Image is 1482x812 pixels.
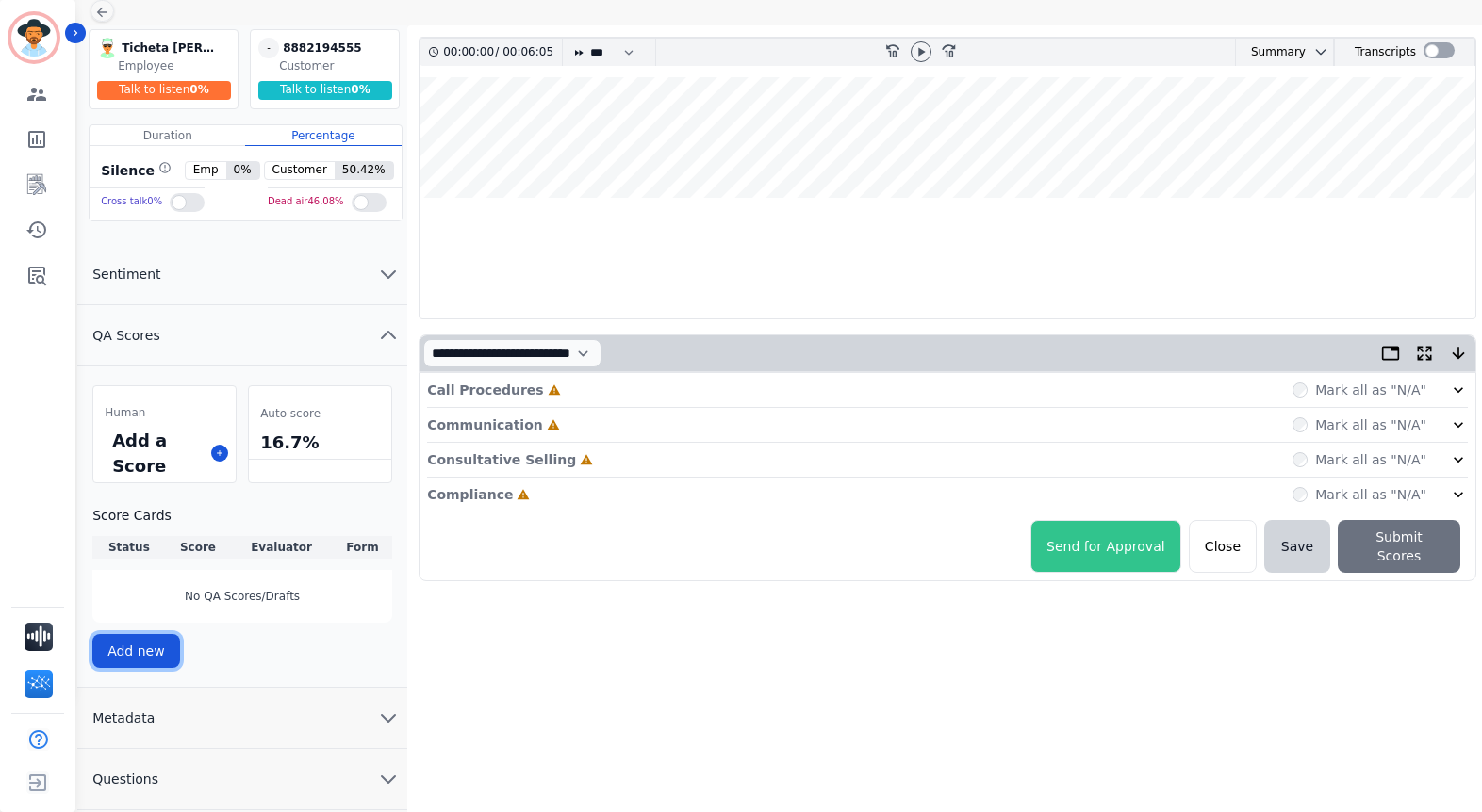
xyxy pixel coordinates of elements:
[1236,39,1306,66] div: Summary
[77,265,175,284] span: Sentiment
[279,58,395,73] div: Customer
[377,706,400,729] svg: chevron down
[97,81,231,100] div: Talk to listen
[1313,44,1328,59] svg: chevron down
[1315,415,1426,434] label: Mark all as "N/A"
[77,244,407,305] button: Sentiment chevron down
[245,125,401,146] div: Percentage
[443,39,495,66] div: 00:00:00
[77,688,407,749] button: Metadata chevron down
[92,536,165,559] th: Status
[283,38,377,58] div: 8882194555
[427,381,544,399] p: Call Procedures
[101,188,162,216] div: Cross talk 0 %
[427,415,543,434] p: Communication
[268,188,344,216] div: Dead air 46.08 %
[1315,450,1426,469] label: Mark all as "N/A"
[118,58,234,73] div: Employee
[77,708,170,727] span: Metadata
[333,536,392,559] th: Form
[1306,44,1328,59] button: chevron down
[1315,485,1426,504] label: Mark all as "N/A"
[377,324,400,347] svg: chevron up
[1338,520,1460,573] button: Submit Scores
[77,770,173,788] span: Questions
[77,326,175,345] span: QA Scores
[258,38,279,58] span: -
[1030,520,1181,573] button: Send for Approval
[230,536,333,559] th: Evaluator
[1264,520,1330,573] button: Save
[499,39,551,66] div: 00:06:05
[377,263,400,285] svg: chevron down
[1315,381,1426,399] label: Mark all as "N/A"
[92,634,180,668] button: Add new
[1355,39,1416,66] div: Transcripts
[122,38,216,58] div: Ticheta [PERSON_NAME]
[427,450,576,469] p: Consultative Selling
[108,424,204,482] div: Add a Score
[427,485,513,504] p: Compliance
[189,83,208,96] span: 0 %
[377,768,400,790] svg: chevron down
[11,15,57,60] img: Bordered avatar
[97,161,172,180] div: Silence
[105,405,145,420] span: Human
[351,83,370,96] span: 0 %
[166,536,231,559] th: Score
[256,426,384,459] div: 16.7%
[92,506,392,525] h3: Score Cards
[443,39,558,66] div: /
[265,162,335,179] span: Customer
[256,401,384,426] div: Auto score
[77,749,407,810] button: Questions chevron down
[77,305,407,366] button: QA Scores chevron up
[90,125,245,146] div: Duration
[335,162,393,179] span: 50.42 %
[92,570,392,623] div: No QA Scores/Drafts
[258,81,392,100] div: Talk to listen
[226,162,259,179] span: 0 %
[1189,520,1257,573] button: Close
[186,162,226,179] span: Emp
